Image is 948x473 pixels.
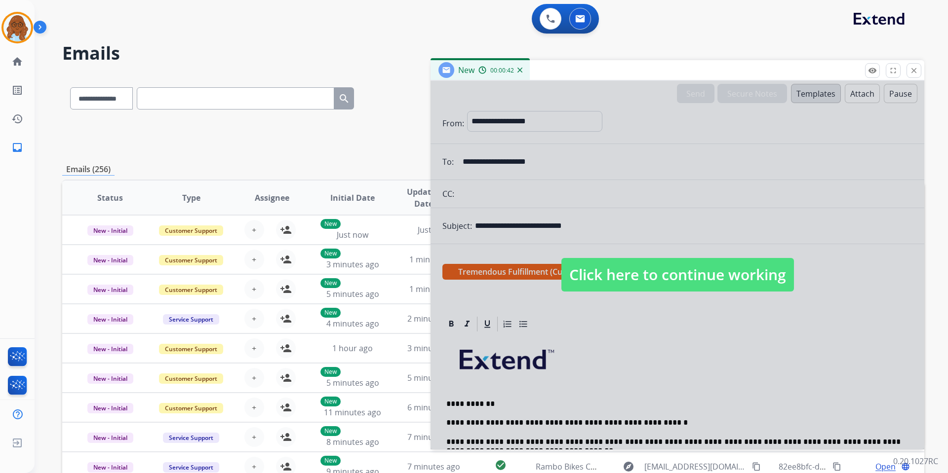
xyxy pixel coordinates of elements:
[326,259,379,270] span: 3 minutes ago
[326,437,379,447] span: 8 minutes ago
[159,403,223,413] span: Customer Support
[11,113,23,125] mat-icon: history
[252,461,256,473] span: +
[320,426,341,436] p: New
[182,192,200,204] span: Type
[163,462,219,473] span: Service Support
[252,372,256,384] span: +
[244,250,264,269] button: +
[401,186,446,210] span: Updated Date
[11,142,23,153] mat-icon: inbox
[87,225,133,236] span: New - Initial
[280,254,292,265] mat-icon: person_add
[338,93,350,105] mat-icon: search
[244,368,264,388] button: +
[159,285,223,295] span: Customer Support
[330,192,375,204] span: Initial Date
[252,342,256,354] span: +
[159,344,223,354] span: Customer Support
[159,373,223,384] span: Customer Support
[62,163,115,176] p: Emails (256)
[407,372,460,383] span: 5 minutes ago
[87,344,133,354] span: New - Initial
[252,283,256,295] span: +
[407,343,460,354] span: 3 minutes ago
[280,401,292,413] mat-icon: person_add
[244,220,264,240] button: +
[326,318,379,329] span: 4 minutes ago
[868,66,877,75] mat-icon: remove_red_eye
[159,225,223,236] span: Customer Support
[324,407,381,418] span: 11 minutes ago
[332,343,373,354] span: 1 hour ago
[280,224,292,236] mat-icon: person_add
[244,427,264,447] button: +
[252,224,256,236] span: +
[875,461,896,473] span: Open
[280,372,292,384] mat-icon: person_add
[320,278,341,288] p: New
[320,367,341,377] p: New
[87,373,133,384] span: New - Initial
[320,397,341,406] p: New
[244,338,264,358] button: +
[252,254,256,265] span: +
[561,258,794,291] span: Click here to continue working
[244,309,264,328] button: +
[3,14,31,41] img: avatar
[909,66,918,75] mat-icon: close
[280,431,292,443] mat-icon: person_add
[87,314,133,325] span: New - Initial
[418,224,449,235] span: Just now
[623,461,634,473] mat-icon: explore
[252,401,256,413] span: +
[320,308,341,318] p: New
[87,285,133,295] span: New - Initial
[490,67,514,74] span: 00:00:42
[87,433,133,443] span: New - Initial
[255,192,289,204] span: Assignee
[163,314,219,325] span: Service Support
[87,255,133,265] span: New - Initial
[97,192,123,204] span: Status
[11,84,23,96] mat-icon: list_alt
[252,313,256,325] span: +
[320,219,341,229] p: New
[87,462,133,473] span: New - Initial
[252,431,256,443] span: +
[409,284,458,294] span: 1 minute ago
[458,65,474,75] span: New
[280,313,292,325] mat-icon: person_add
[159,255,223,265] span: Customer Support
[495,459,507,471] mat-icon: check_circle
[644,461,746,473] span: [EMAIL_ADDRESS][DOMAIN_NAME]
[752,462,761,471] mat-icon: content_copy
[893,455,938,467] p: 0.20.1027RC
[280,461,292,473] mat-icon: person_add
[320,456,341,466] p: New
[407,313,460,324] span: 2 minutes ago
[889,66,898,75] mat-icon: fullscreen
[11,56,23,68] mat-icon: home
[326,377,379,388] span: 5 minutes ago
[244,279,264,299] button: +
[407,402,460,413] span: 6 minutes ago
[87,403,133,413] span: New - Initial
[779,461,927,472] span: 82ee8bfc-dbcb-4adc-9496-d8d4f49ba4fe
[409,254,458,265] span: 1 minute ago
[326,289,379,299] span: 5 minutes ago
[244,398,264,417] button: +
[337,229,368,240] span: Just now
[407,432,460,442] span: 7 minutes ago
[280,342,292,354] mat-icon: person_add
[280,283,292,295] mat-icon: person_add
[832,462,841,471] mat-icon: content_copy
[62,43,924,63] h2: Emails
[407,461,460,472] span: 7 minutes ago
[320,249,341,258] p: New
[163,433,219,443] span: Service Support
